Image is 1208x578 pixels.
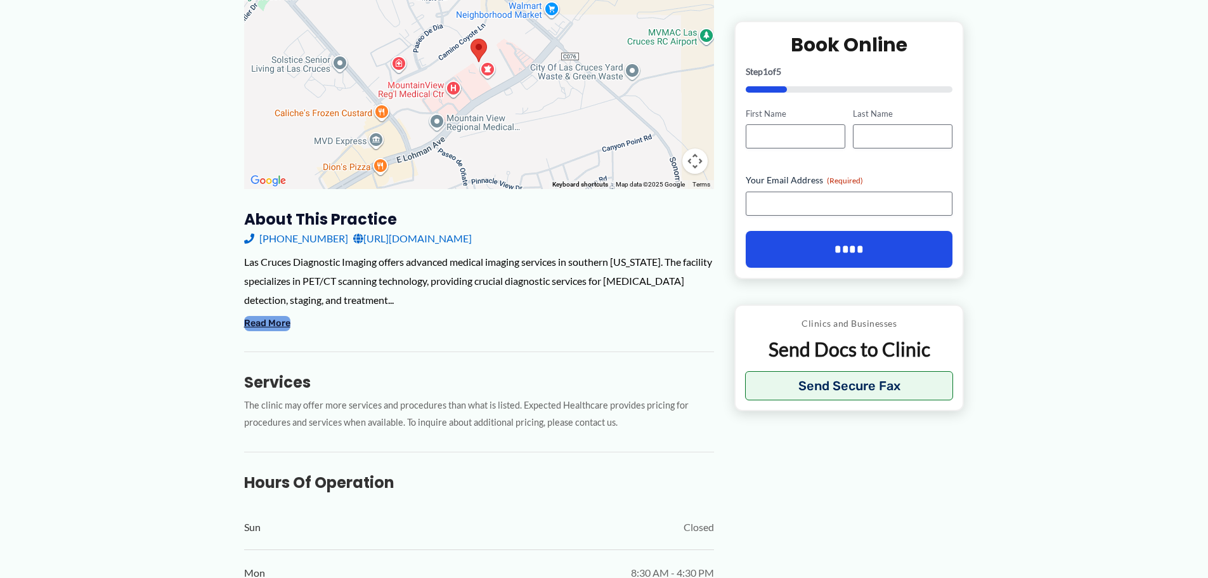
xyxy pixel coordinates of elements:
[746,174,953,187] label: Your Email Address
[247,173,289,189] a: Open this area in Google Maps (opens a new window)
[763,65,768,76] span: 1
[244,397,714,431] p: The clinic may offer more services and procedures than what is listed. Expected Healthcare provid...
[244,229,348,248] a: [PHONE_NUMBER]
[684,518,714,537] span: Closed
[746,107,845,119] label: First Name
[746,67,953,76] p: Step of
[745,337,954,362] p: Send Docs to Clinic
[776,65,781,76] span: 5
[746,32,953,56] h2: Book Online
[745,315,954,332] p: Clinics and Businesses
[853,107,952,119] label: Last Name
[692,181,710,188] a: Terms
[827,176,863,185] span: (Required)
[244,209,714,229] h3: About this practice
[682,148,708,174] button: Map camera controls
[353,229,472,248] a: [URL][DOMAIN_NAME]
[244,518,261,537] span: Sun
[552,180,608,189] button: Keyboard shortcuts
[244,316,290,331] button: Read More
[247,173,289,189] img: Google
[244,473,714,492] h3: Hours of Operation
[244,372,714,392] h3: Services
[616,181,685,188] span: Map data ©2025 Google
[244,253,714,309] div: Las Cruces Diagnostic Imaging offers advanced medical imaging services in southern [US_STATE]. Th...
[745,371,954,400] button: Send Secure Fax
